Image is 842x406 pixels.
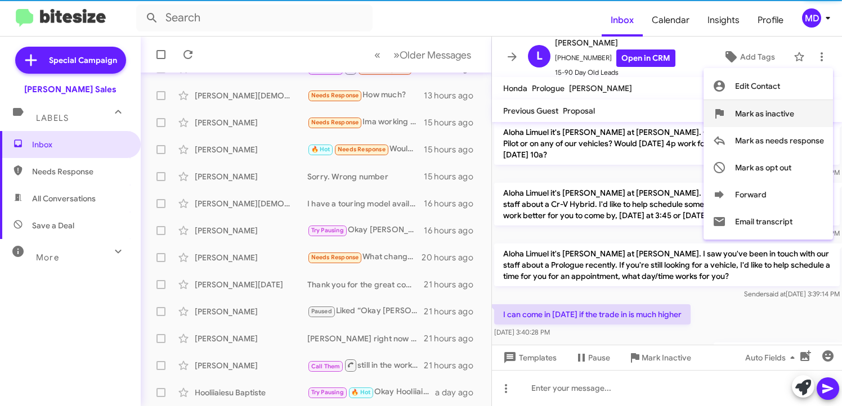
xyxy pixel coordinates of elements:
span: Mark as needs response [735,127,824,154]
button: Forward [704,181,833,208]
span: Mark as inactive [735,100,794,127]
span: Edit Contact [735,73,780,100]
button: Email transcript [704,208,833,235]
span: Mark as opt out [735,154,791,181]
